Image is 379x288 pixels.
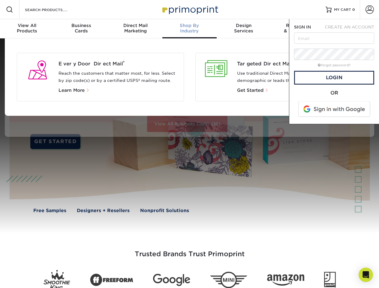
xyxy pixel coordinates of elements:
a: Shop ByIndustry [162,19,216,38]
img: Amazon [267,274,304,286]
input: Email [294,32,374,44]
img: Google [153,274,190,286]
div: Marketing [108,23,162,34]
span: Direct Mail [108,23,162,28]
span: MY CART [334,7,351,12]
div: Cards [54,23,108,34]
a: Resources& Templates [271,19,325,38]
h3: Trusted Brands Trust Primoprint [14,236,365,265]
span: SIGN IN [294,25,311,29]
a: Direct MailMarketing [108,19,162,38]
span: Design [217,23,271,28]
div: & Templates [271,23,325,34]
input: SEARCH PRODUCTS..... [24,6,83,13]
a: DesignServices [217,19,271,38]
a: BusinessCards [54,19,108,38]
div: Services [217,23,271,34]
div: Open Intercom Messenger [359,268,373,282]
a: Login [294,71,374,85]
div: OR [294,89,374,97]
span: Resources [271,23,325,28]
span: 0 [352,7,355,12]
div: Industry [162,23,216,34]
img: Goodwill [324,272,336,288]
span: Business [54,23,108,28]
a: forgot password? [318,63,350,67]
span: CREATE AN ACCOUNT [325,25,374,29]
span: Shop By [162,23,216,28]
img: Primoprint [160,3,220,16]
